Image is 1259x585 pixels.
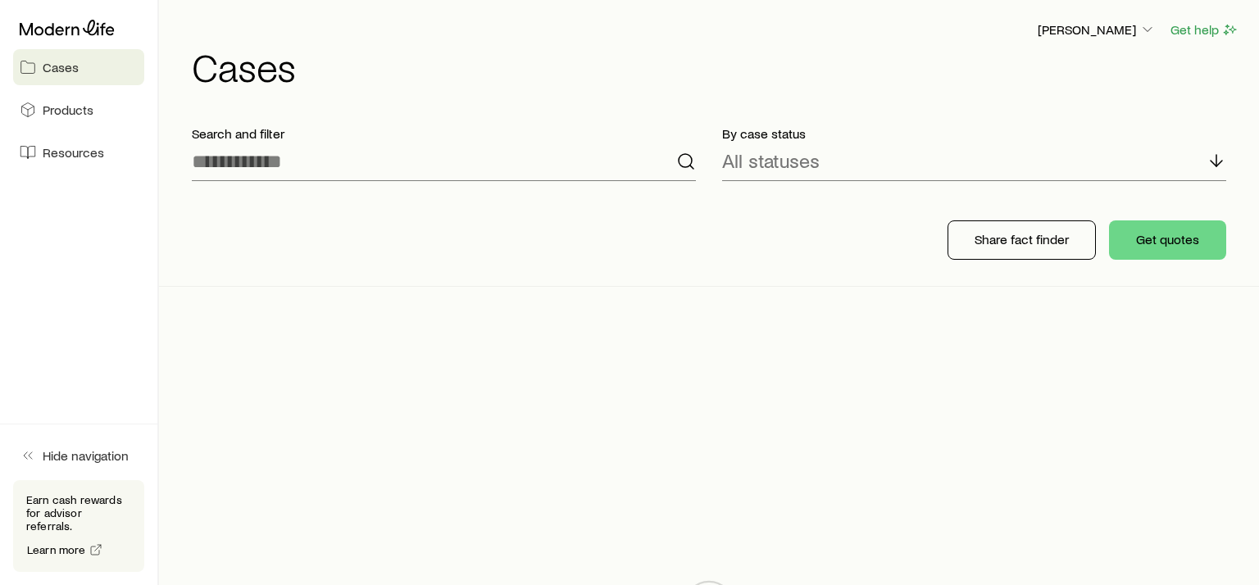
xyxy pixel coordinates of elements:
span: Resources [43,144,104,161]
button: Get quotes [1109,220,1226,260]
span: Hide navigation [43,447,129,464]
button: Share fact finder [948,220,1096,260]
a: Resources [13,134,144,170]
p: Share fact finder [975,231,1069,247]
button: [PERSON_NAME] [1037,20,1157,40]
div: Earn cash rewards for advisor referrals.Learn more [13,480,144,572]
span: Learn more [27,544,86,556]
h1: Cases [192,47,1239,86]
p: Search and filter [192,125,696,142]
a: Cases [13,49,144,85]
p: All statuses [722,149,820,172]
button: Hide navigation [13,438,144,474]
p: Earn cash rewards for advisor referrals. [26,493,131,533]
span: Cases [43,59,79,75]
button: Get help [1170,20,1239,39]
p: [PERSON_NAME] [1038,21,1156,38]
p: By case status [722,125,1226,142]
span: Products [43,102,93,118]
a: Products [13,92,144,128]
